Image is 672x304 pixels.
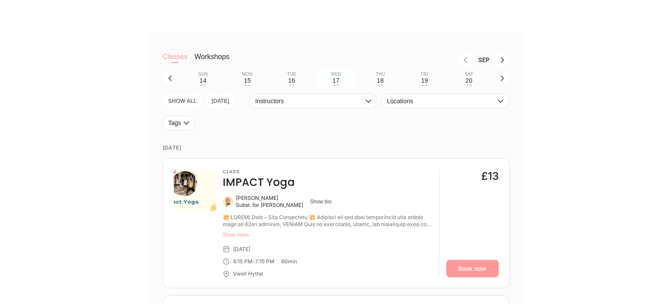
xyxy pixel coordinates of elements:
[465,72,473,77] div: Sat
[458,52,473,67] button: Previous month, Aug
[387,98,495,105] span: Locations
[198,72,208,77] div: Sun
[163,52,188,70] button: Classes
[194,52,229,70] button: Workshops
[223,175,295,189] h4: IMPACT Yoga
[233,270,263,277] div: Vwell Hythe
[331,72,341,77] div: Wed
[249,94,378,108] button: Instructors
[466,84,472,86] div: • •
[223,196,233,207] img: Kate Alexander
[332,77,339,84] div: 17
[236,195,303,202] div: [PERSON_NAME]
[255,258,274,265] div: 7:15 PM
[243,52,509,67] nav: Month switch
[252,258,255,265] div: -
[199,77,206,84] div: 14
[168,119,182,126] span: Tags
[163,115,196,130] button: Tags
[163,94,203,108] button: SHOW All
[287,72,296,77] div: Tue
[255,98,363,105] span: Instructors
[376,72,385,77] div: Thu
[481,169,499,183] div: £13
[223,231,432,238] button: Show more
[495,52,510,67] button: Next month, Oct
[421,72,428,77] div: Fri
[236,202,303,209] div: Subst. for [PERSON_NAME]
[446,260,499,277] a: Book now
[281,258,297,265] div: 60 min
[465,77,472,84] div: 20
[378,84,383,86] div: • •
[377,77,384,84] div: 18
[289,84,294,86] div: • •
[233,246,250,253] div: [DATE]
[244,77,251,84] div: 15
[421,77,428,84] div: 19
[333,84,339,86] div: • •
[381,94,509,108] button: Locations
[422,84,427,86] div: • •
[473,56,495,63] div: Month Sep
[174,169,216,211] img: 44cc3461-973b-410e-88a5-2edec3a281f6.png
[233,258,252,265] div: 6:15 PM
[310,198,332,205] button: Show bio
[223,169,295,175] h3: Class
[206,94,235,108] button: [DATE]
[242,72,252,77] div: Mon
[245,84,250,86] div: • •
[200,84,206,86] div: • •
[163,137,510,158] time: [DATE]
[223,214,432,228] div: 💥 IMPACT Yoga – Yoga Reimagined 💥 Bringing all the best traditional yoga styles into the 21st cen...
[288,77,295,84] div: 16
